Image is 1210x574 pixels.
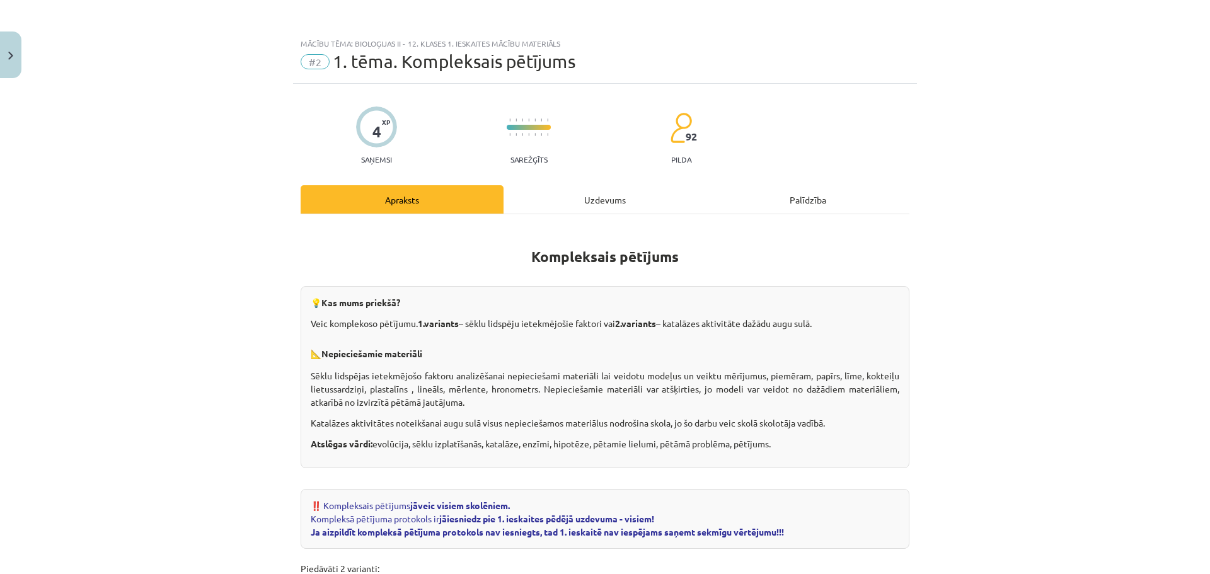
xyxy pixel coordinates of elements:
div: Mācību tēma: Bioloģijas ii - 12. klases 1. ieskaites mācību materiāls [301,39,909,48]
b: jāiesniedz pie 1. ieskaites pēdējā uzdevuma - visiem! Ja aizpildīt kompleksā pētījuma protokols n... [311,513,784,537]
b: jāveic visiem skolēniem. [410,500,510,511]
strong: Kas mums priekšā? [321,297,400,308]
strong: Nepieciešamie materiāli [321,348,422,359]
p: Katalāzes aktivitātes noteikšanai augu sulā visus nepieciešamos materiālus nodrošina skola, jo šo... [311,416,899,430]
strong: 2.variants [615,318,656,329]
p: Sēklu lidspējas ietekmējošo faktoru analizēšanai nepieciešami materiāli lai veidotu modeļus un ve... [311,369,899,409]
img: icon-short-line-57e1e144782c952c97e751825c79c345078a6d821885a25fce030b3d8c18986b.svg [522,133,523,136]
div: Palīdzība [706,185,909,214]
span: #2 [301,54,330,69]
img: icon-short-line-57e1e144782c952c97e751825c79c345078a6d821885a25fce030b3d8c18986b.svg [528,118,529,122]
strong: Atslēgas vārdi: [311,438,372,449]
img: icon-short-line-57e1e144782c952c97e751825c79c345078a6d821885a25fce030b3d8c18986b.svg [547,118,548,122]
img: icon-short-line-57e1e144782c952c97e751825c79c345078a6d821885a25fce030b3d8c18986b.svg [516,118,517,122]
img: icon-short-line-57e1e144782c952c97e751825c79c345078a6d821885a25fce030b3d8c18986b.svg [528,133,529,136]
img: students-c634bb4e5e11cddfef0936a35e636f08e4e9abd3cc4e673bd6f9a4125e45ecb1.svg [670,112,692,144]
img: icon-short-line-57e1e144782c952c97e751825c79c345078a6d821885a25fce030b3d8c18986b.svg [541,133,542,136]
p: Saņemsi [356,155,397,164]
b: ‼️ [311,500,323,511]
p: 💡 [311,296,899,309]
span: Kompleksais pētījums Kompleksā pētījuma protokols ir [311,500,784,537]
img: icon-short-line-57e1e144782c952c97e751825c79c345078a6d821885a25fce030b3d8c18986b.svg [509,118,510,122]
img: icon-short-line-57e1e144782c952c97e751825c79c345078a6d821885a25fce030b3d8c18986b.svg [516,133,517,136]
img: icon-short-line-57e1e144782c952c97e751825c79c345078a6d821885a25fce030b3d8c18986b.svg [541,118,542,122]
div: 4 [372,123,381,141]
span: 1. tēma. Kompleksais pētījums [333,51,575,72]
p: Sarežģīts [510,155,548,164]
span: 92 [686,131,697,142]
span: XP [382,118,390,125]
strong: Kompleksais pētījums [531,248,679,266]
strong: 1.variants [418,318,459,329]
p: Veic komplekoso pētījumu. – sēklu lidspēju ietekmējošie faktori vai – katalāzes aktivitāte dažādu... [311,317,899,330]
img: icon-short-line-57e1e144782c952c97e751825c79c345078a6d821885a25fce030b3d8c18986b.svg [522,118,523,122]
img: icon-short-line-57e1e144782c952c97e751825c79c345078a6d821885a25fce030b3d8c18986b.svg [534,133,536,136]
div: Apraksts [301,185,504,214]
img: icon-close-lesson-0947bae3869378f0d4975bcd49f059093ad1ed9edebbc8119c70593378902aed.svg [8,52,13,60]
p: evolūcija, sēklu izplatīšanās, katalāze, enzīmi, hipotēze, pētamie lielumi, pētāmā problēma, pētī... [311,437,899,451]
img: icon-short-line-57e1e144782c952c97e751825c79c345078a6d821885a25fce030b3d8c18986b.svg [534,118,536,122]
p: pilda [671,155,691,164]
img: icon-short-line-57e1e144782c952c97e751825c79c345078a6d821885a25fce030b3d8c18986b.svg [547,133,548,136]
div: Uzdevums [504,185,706,214]
p: 📐 [311,338,899,362]
img: icon-short-line-57e1e144782c952c97e751825c79c345078a6d821885a25fce030b3d8c18986b.svg [509,133,510,136]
